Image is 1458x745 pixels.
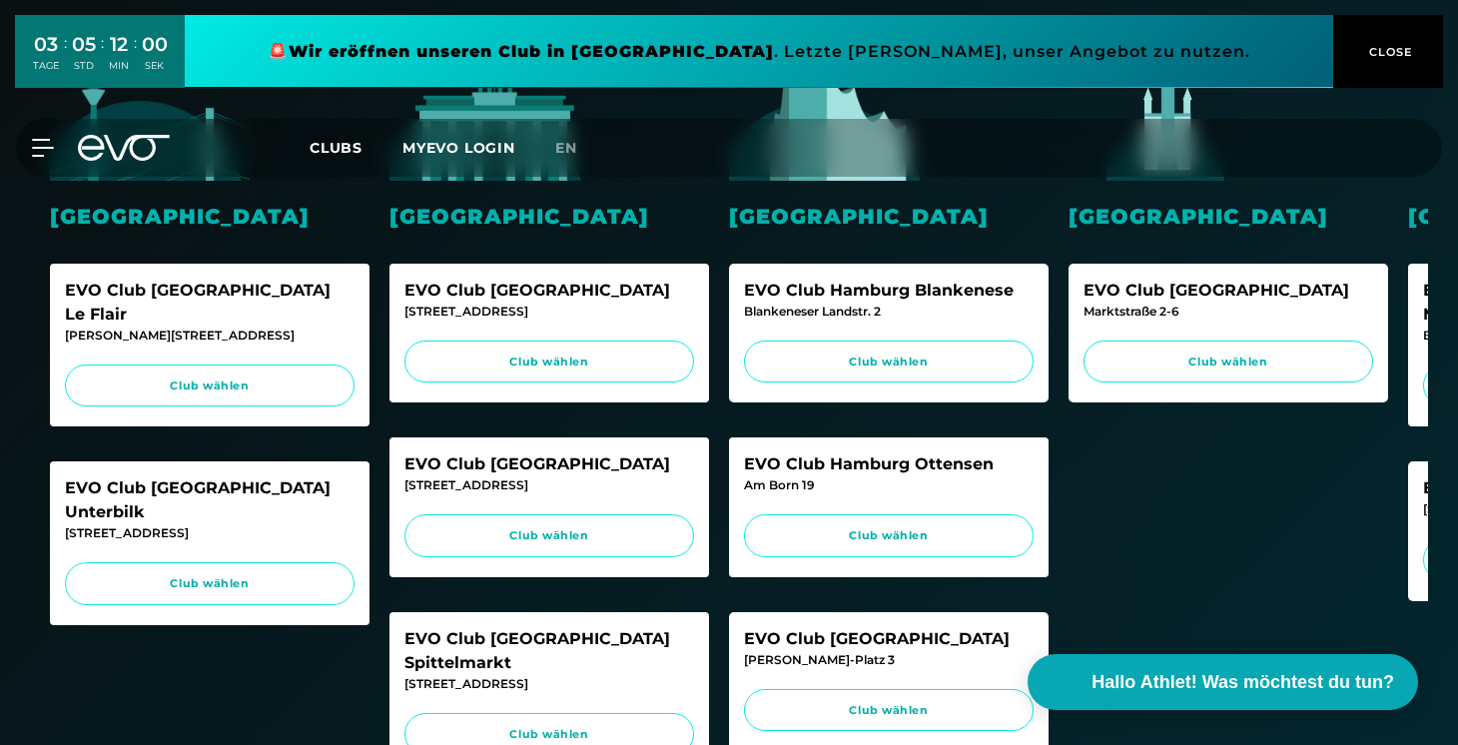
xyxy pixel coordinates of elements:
a: Club wählen [65,365,355,407]
a: en [555,137,601,160]
div: [GEOGRAPHIC_DATA] [50,201,369,232]
div: EVO Club Hamburg Blankenese [744,279,1034,303]
button: Hallo Athlet! Was möchtest du tun? [1028,654,1418,710]
span: Clubs [310,139,363,157]
div: Marktstraße 2-6 [1084,303,1373,321]
div: EVO Club [GEOGRAPHIC_DATA] Le Flair [65,279,355,327]
span: Club wählen [84,575,336,592]
span: Club wählen [763,527,1015,544]
div: EVO Club [GEOGRAPHIC_DATA] [1084,279,1373,303]
div: EVO Club [GEOGRAPHIC_DATA] Spittelmarkt [404,627,694,675]
span: Hallo Athlet! Was möchtest du tun? [1092,669,1394,696]
span: Club wählen [423,726,675,743]
div: 03 [33,30,59,59]
div: Blankeneser Landstr. 2 [744,303,1034,321]
span: en [555,139,577,157]
span: CLOSE [1364,43,1413,61]
div: [GEOGRAPHIC_DATA] [389,201,709,232]
div: EVO Club [GEOGRAPHIC_DATA] Unterbilk [65,476,355,524]
div: Am Born 19 [744,476,1034,494]
div: 05 [72,30,96,59]
div: MIN [109,59,129,73]
a: Club wählen [1084,341,1373,383]
div: EVO Club Hamburg Ottensen [744,452,1034,476]
div: 12 [109,30,129,59]
div: [GEOGRAPHIC_DATA] [1069,201,1388,232]
a: MYEVO LOGIN [402,139,515,157]
div: : [101,32,104,85]
span: Club wählen [423,354,675,371]
a: Club wählen [404,514,694,557]
a: Clubs [310,138,402,157]
div: EVO Club [GEOGRAPHIC_DATA] [404,279,694,303]
span: Club wählen [763,702,1015,719]
span: Club wählen [423,527,675,544]
div: : [134,32,137,85]
div: STD [72,59,96,73]
a: Club wählen [65,562,355,605]
div: EVO Club [GEOGRAPHIC_DATA] [404,452,694,476]
div: 00 [142,30,168,59]
div: EVO Club [GEOGRAPHIC_DATA] [744,627,1034,651]
a: Club wählen [744,341,1034,383]
div: [STREET_ADDRESS] [404,476,694,494]
div: : [64,32,67,85]
div: [PERSON_NAME]-Platz 3 [744,651,1034,669]
div: [STREET_ADDRESS] [65,524,355,542]
div: [PERSON_NAME][STREET_ADDRESS] [65,327,355,345]
div: [STREET_ADDRESS] [404,675,694,693]
button: CLOSE [1333,15,1443,88]
div: SEK [142,59,168,73]
a: Club wählen [404,341,694,383]
div: TAGE [33,59,59,73]
span: Club wählen [763,354,1015,371]
span: Club wählen [1102,354,1354,371]
div: [GEOGRAPHIC_DATA] [729,201,1049,232]
div: [STREET_ADDRESS] [404,303,694,321]
a: Club wählen [744,689,1034,732]
a: Club wählen [744,514,1034,557]
span: Club wählen [84,377,336,394]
